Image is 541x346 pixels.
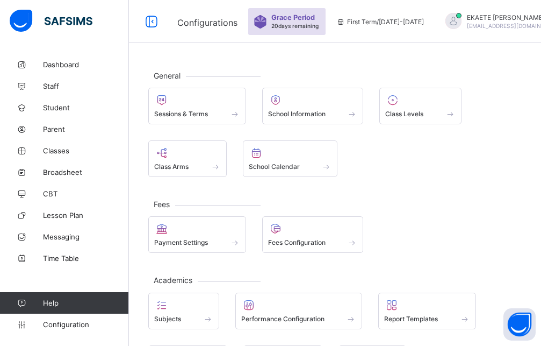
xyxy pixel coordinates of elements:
span: Lesson Plan [43,211,129,220]
div: Class Arms [148,140,227,177]
span: 20 days remaining [271,23,319,29]
span: Payment Settings [154,238,208,246]
span: School Calendar [249,163,300,171]
div: Class Levels [379,88,461,124]
img: safsims [10,10,92,32]
span: Configuration [43,320,128,329]
span: Performance Configuration [241,315,324,323]
span: Parent [43,125,129,133]
span: Staff [43,82,129,90]
span: Broadsheet [43,168,129,176]
span: Academics [148,276,198,285]
div: Fees Configuration [262,216,364,253]
span: Class Levels [385,110,423,118]
span: Dashboard [43,60,129,69]
span: Messaging [43,232,129,241]
span: Fees [148,200,175,209]
div: Report Templates [378,293,476,329]
span: Class Arms [154,163,189,171]
span: School Information [268,110,326,118]
img: sticker-purple.71386a28dfed39d6af7621340158ba97.svg [254,15,267,29]
span: Subjects [154,315,181,323]
span: CBT [43,189,129,198]
span: General [148,71,186,80]
span: session/term information [336,18,424,26]
span: Student [43,103,129,112]
span: Sessions & Terms [154,110,208,118]
span: Help [43,299,128,307]
span: Grace Period [271,13,315,22]
div: Sessions & Terms [148,88,246,124]
div: Subjects [148,293,219,329]
span: Time Table [43,254,129,263]
div: School Information [262,88,364,124]
button: Open asap [503,308,536,341]
div: School Calendar [243,140,338,177]
span: Report Templates [384,315,438,323]
div: Payment Settings [148,216,246,253]
span: Fees Configuration [268,238,326,246]
span: Classes [43,146,129,155]
div: Performance Configuration [235,293,363,329]
span: Configurations [177,17,237,28]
